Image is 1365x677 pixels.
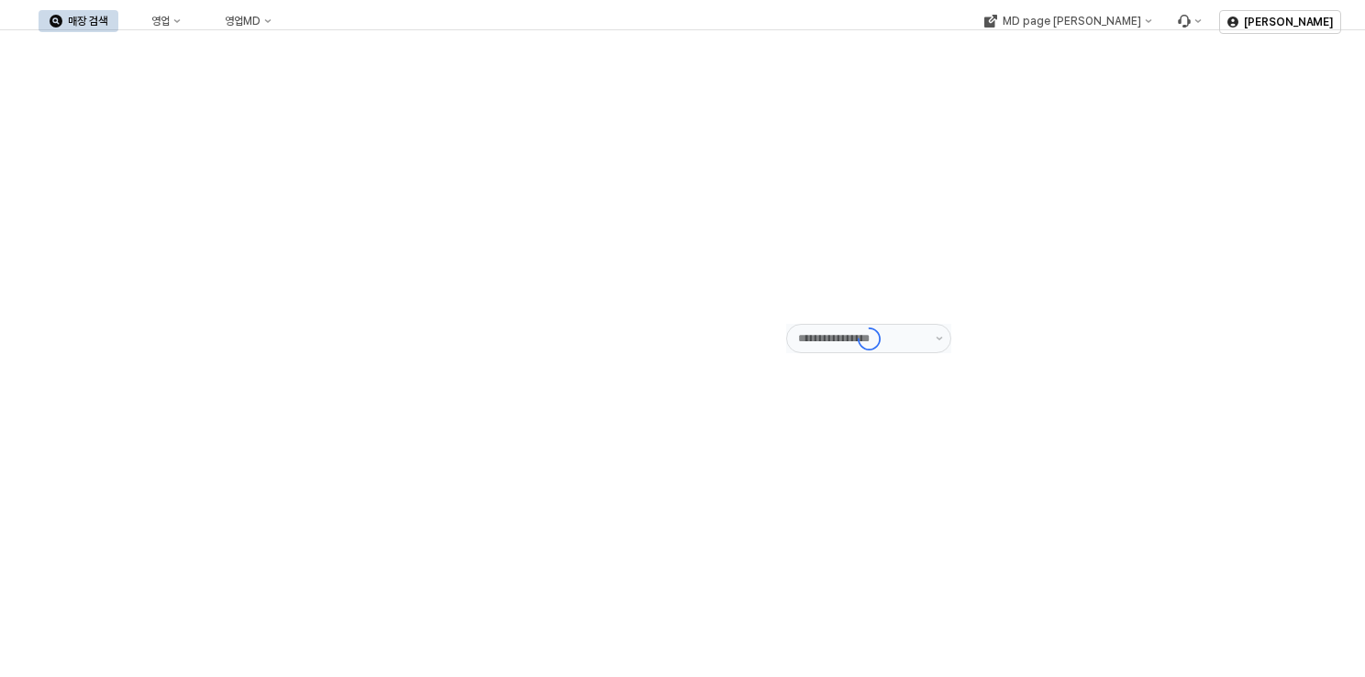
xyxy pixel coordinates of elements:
[122,10,192,32] button: 영업
[195,10,283,32] button: 영업MD
[39,10,118,32] button: 매장 검색
[972,10,1162,32] div: MD page 이동
[1244,15,1333,29] p: [PERSON_NAME]
[151,15,170,28] div: 영업
[225,15,261,28] div: 영업MD
[1219,10,1341,34] button: [PERSON_NAME]
[1166,10,1212,32] div: Menu item 6
[68,15,107,28] div: 매장 검색
[972,10,1162,32] button: MD page [PERSON_NAME]
[1002,15,1140,28] div: MD page [PERSON_NAME]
